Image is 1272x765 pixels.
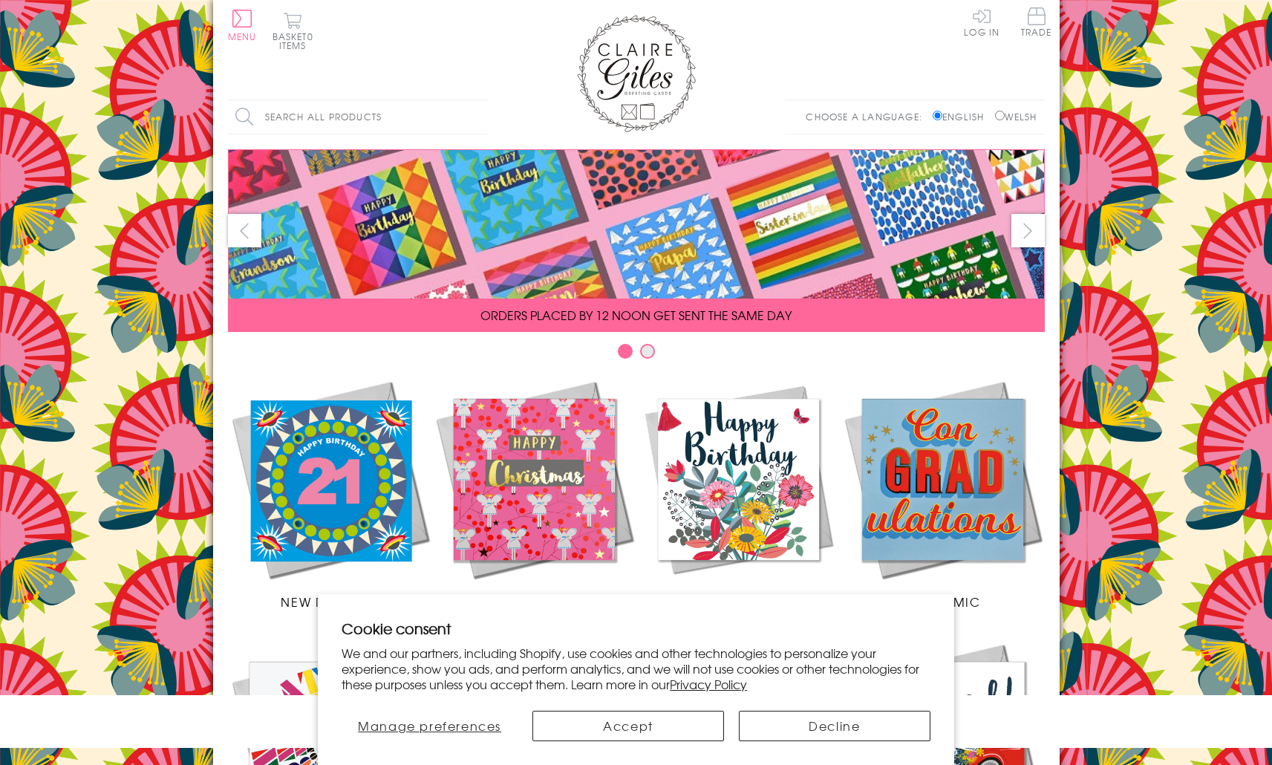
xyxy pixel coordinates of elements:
button: Carousel Page 1 (Current Slide) [618,344,633,359]
a: New Releases [228,377,432,611]
button: prev [228,214,261,247]
span: Manage preferences [358,717,501,735]
a: Christmas [432,377,636,611]
a: Trade [1021,7,1052,39]
div: Carousel Pagination [228,343,1045,366]
a: Log In [964,7,999,36]
button: Menu [228,10,257,41]
button: Basket0 items [273,12,313,50]
label: Welsh [995,110,1037,123]
img: Claire Giles Greetings Cards [577,15,696,132]
a: Privacy Policy [670,675,747,693]
p: We and our partners, including Shopify, use cookies and other technologies to personalize your ex... [342,645,930,691]
button: next [1011,214,1045,247]
button: Decline [739,711,930,741]
input: English [933,111,942,120]
span: ORDERS PLACED BY 12 NOON GET SENT THE SAME DAY [480,306,792,324]
span: Trade [1021,7,1052,36]
h2: Cookie consent [342,618,930,639]
span: Christmas [496,593,572,611]
a: Academic [841,377,1045,611]
span: 0 items [279,30,313,52]
p: Choose a language: [806,110,930,123]
label: English [933,110,991,123]
button: Accept [532,711,724,741]
span: Academic [904,593,981,611]
input: Search [473,100,488,134]
span: New Releases [281,593,378,611]
button: Manage preferences [342,711,518,741]
input: Search all products [228,100,488,134]
span: Menu [228,30,257,43]
button: Carousel Page 2 [640,344,655,359]
input: Welsh [995,111,1005,120]
a: Birthdays [636,377,841,611]
span: Birthdays [702,593,774,611]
